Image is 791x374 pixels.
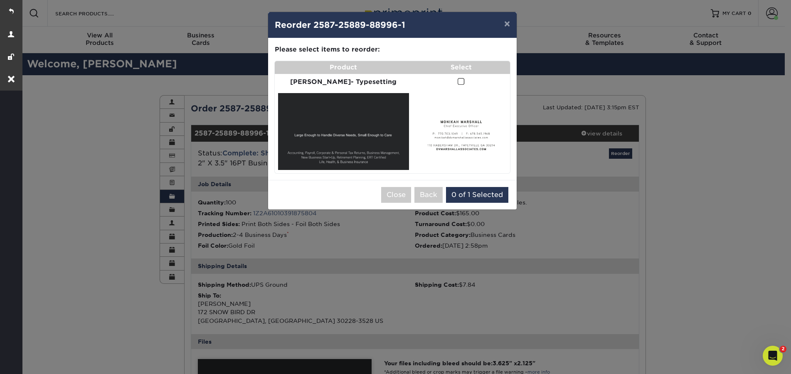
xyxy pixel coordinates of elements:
button: Close [381,187,411,203]
iframe: Intercom live chat [763,346,783,366]
button: Back [414,187,443,203]
strong: Product [330,63,357,71]
img: primo-4463-689d286c9c91e [278,93,409,170]
h4: Reorder 2587-25889-88996-1 [275,19,510,31]
img: primo-9951-689d286ca1370 [416,105,507,158]
strong: Select [451,63,472,71]
strong: [PERSON_NAME]- Typesetting [290,78,397,86]
button: 0 of 1 Selected [446,187,508,203]
strong: Please select items to reorder: [275,45,380,53]
button: × [498,12,517,35]
span: 2 [780,346,786,352]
